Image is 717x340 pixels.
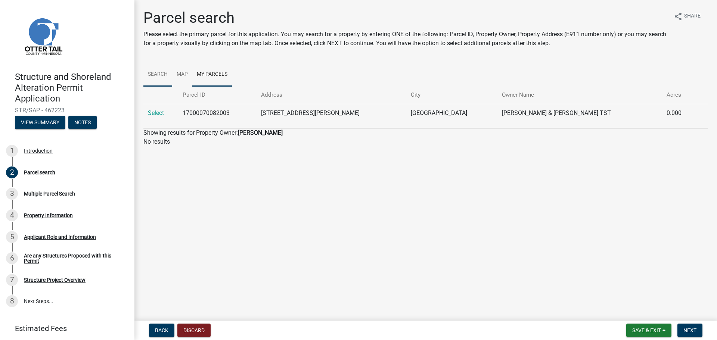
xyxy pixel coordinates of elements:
td: [STREET_ADDRESS][PERSON_NAME] [257,104,407,122]
span: Share [684,12,701,21]
a: Select [148,109,164,116]
div: 8 [6,295,18,307]
th: City [406,86,497,104]
a: Map [172,63,192,87]
wm-modal-confirm: Summary [15,120,65,126]
p: Please select the primary parcel for this application. You may search for a property by entering ... [143,30,668,48]
p: No results [143,137,708,146]
th: Address [257,86,407,104]
button: Notes [68,116,97,129]
span: Back [155,327,168,333]
div: 5 [6,231,18,243]
h4: Structure and Shoreland Alteration Permit Application [15,72,128,104]
div: Property Information [24,213,73,218]
div: 6 [6,252,18,264]
button: Next [677,324,702,337]
div: 1 [6,145,18,157]
img: Otter Tail County, Minnesota [15,8,71,64]
td: 0.000 [662,104,695,122]
div: Applicant Role and Information [24,234,96,240]
wm-modal-confirm: Notes [68,120,97,126]
div: Introduction [24,148,53,153]
span: Next [683,327,696,333]
div: 7 [6,274,18,286]
i: share [674,12,683,21]
div: 3 [6,188,18,200]
h1: Parcel search [143,9,668,27]
button: shareShare [668,9,707,24]
div: Multiple Parcel Search [24,191,75,196]
div: Showing results for Property Owner: [143,128,708,137]
div: 2 [6,166,18,178]
th: Parcel ID [178,86,256,104]
strong: [PERSON_NAME] [238,129,283,136]
th: Owner Name [497,86,662,104]
td: [GEOGRAPHIC_DATA] [406,104,497,122]
span: Save & Exit [632,327,661,333]
a: Search [143,63,172,87]
div: Are any Structures Proposed with this Permit [24,253,122,263]
div: Parcel search [24,170,55,175]
th: Acres [662,86,695,104]
button: Save & Exit [626,324,671,337]
td: 17000070082003 [178,104,256,122]
span: STR/SAP - 462223 [15,107,119,114]
a: My Parcels [192,63,232,87]
button: View Summary [15,116,65,129]
div: Structure Project Overview [24,277,86,283]
div: 4 [6,209,18,221]
button: Discard [177,324,211,337]
button: Back [149,324,174,337]
a: Estimated Fees [6,321,122,336]
td: [PERSON_NAME] & [PERSON_NAME] TST [497,104,662,122]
